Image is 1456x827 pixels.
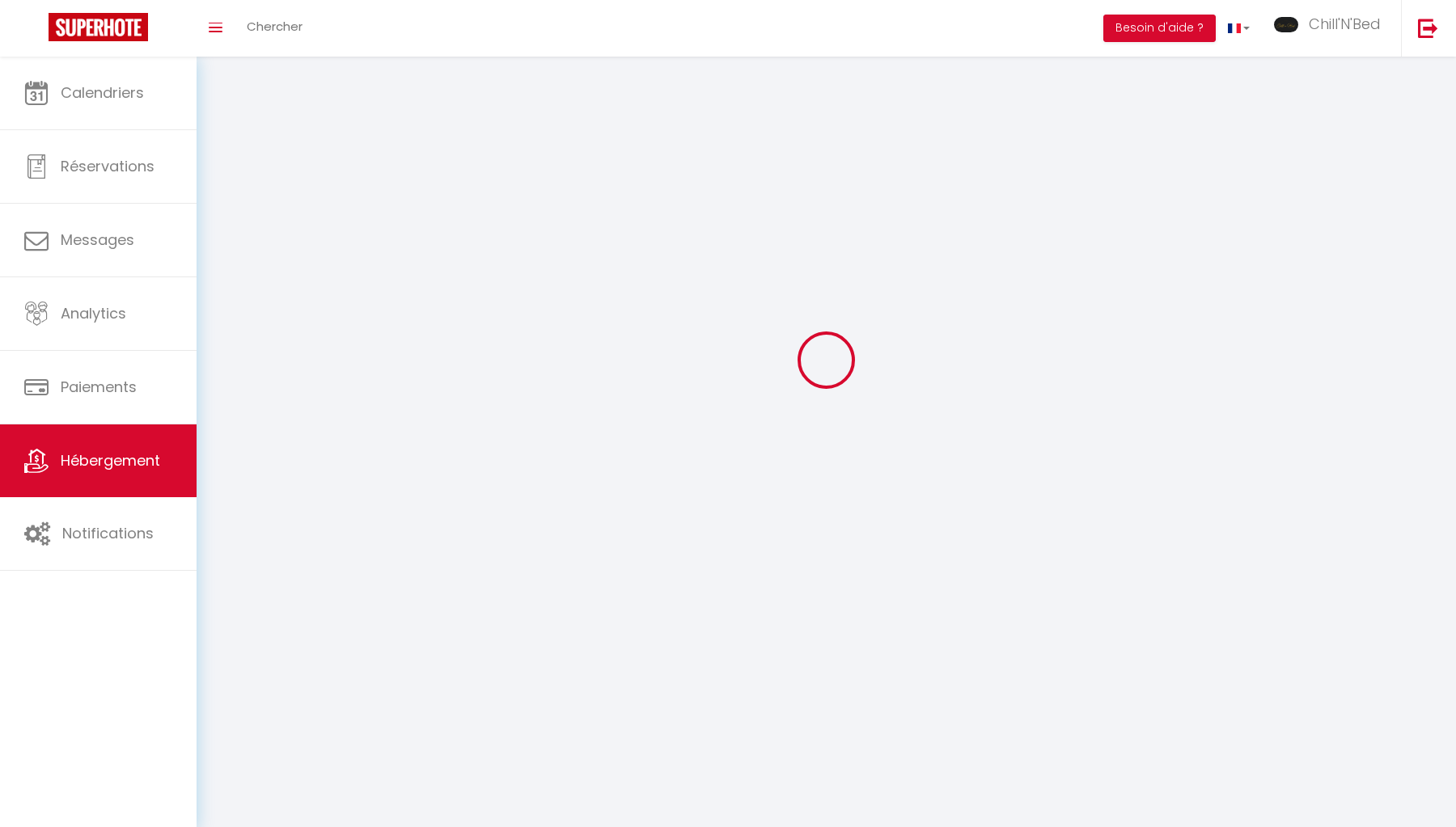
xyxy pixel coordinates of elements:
[62,523,154,543] span: Notifications
[1103,15,1216,42] button: Besoin d'aide ?
[61,450,160,470] span: Hébergement
[61,82,144,103] span: Calendriers
[49,13,148,41] img: Super Booking
[1309,14,1381,34] span: Chill'N'Bed
[61,303,126,323] span: Analytics
[13,6,61,55] button: Ouvrir le widget de chat LiveChat
[1274,17,1298,33] img: ...
[1418,18,1438,38] img: logout
[61,377,137,397] span: Paiements
[61,156,154,176] span: Réservations
[247,18,303,35] span: Chercher
[61,230,134,250] span: Messages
